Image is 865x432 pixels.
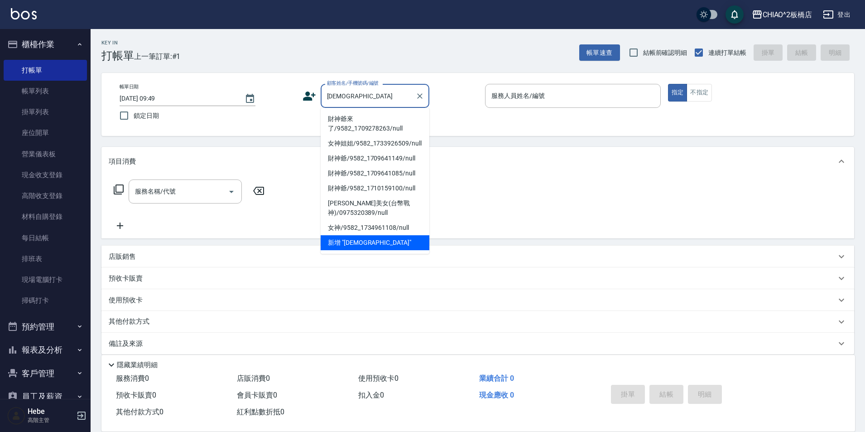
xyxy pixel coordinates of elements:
p: 隱藏業績明細 [117,360,158,370]
p: 高階主管 [28,416,74,424]
input: YYYY/MM/DD hh:mm [120,91,235,106]
li: 財神爺來了/9582_1709278263/null [321,112,429,136]
span: 現金應收 0 [479,391,514,399]
h5: Hebe [28,407,74,416]
a: 材料自購登錄 [4,206,87,227]
img: Person [7,407,25,425]
h3: 打帳單 [101,49,134,62]
p: 項目消費 [109,157,136,166]
li: 財神爺/9582_1710159100/null [321,181,429,196]
li: 財神爺/9582_1709641085/null [321,166,429,181]
a: 現金收支登錄 [4,165,87,185]
button: 櫃檯作業 [4,33,87,56]
button: 報表及分析 [4,338,87,362]
img: Logo [11,8,37,19]
a: 高階收支登錄 [4,185,87,206]
span: 連續打單結帳 [708,48,746,58]
li: 財神爺/9582_1709641149/null [321,151,429,166]
span: 上一筆訂單:#1 [134,51,181,62]
button: Clear [413,90,426,102]
span: 使用預收卡 0 [358,374,399,383]
label: 帳單日期 [120,83,139,90]
span: 業績合計 0 [479,374,514,383]
li: 新增 "[DEMOGRAPHIC_DATA]" [321,235,429,250]
button: 不指定 [687,84,712,102]
button: CHIAO^2板橋店 [748,5,816,24]
div: CHIAO^2板橋店 [763,9,812,20]
button: 員工及薪資 [4,385,87,408]
button: 指定 [668,84,687,102]
p: 備註及來源 [109,339,143,349]
span: 鎖定日期 [134,111,159,121]
button: Open [224,184,239,199]
div: 使用預收卡 [101,289,854,311]
li: [PERSON_NAME]美女(台幣戰神)/0975320389/null [321,196,429,220]
p: 預收卡販賣 [109,274,143,283]
a: 座位開單 [4,122,87,143]
a: 帳單列表 [4,81,87,102]
h2: Key In [101,40,134,46]
p: 店販銷售 [109,252,136,262]
span: 結帳前確認明細 [643,48,687,58]
button: save [726,5,744,24]
button: 客戶管理 [4,362,87,385]
a: 掛單列表 [4,102,87,122]
button: 登出 [819,6,854,23]
a: 現場電腦打卡 [4,269,87,290]
div: 項目消費 [101,147,854,176]
span: 預收卡販賣 0 [116,391,156,399]
label: 顧客姓名/手機號碼/編號 [327,80,379,87]
button: 預約管理 [4,315,87,339]
a: 營業儀表板 [4,144,87,165]
span: 其他付款方式 0 [116,408,163,416]
li: 女神姐姐/9582_1733926509/null [321,136,429,151]
div: 預收卡販賣 [101,267,854,289]
p: 使用預收卡 [109,296,143,305]
span: 扣入金 0 [358,391,384,399]
span: 會員卡販賣 0 [237,391,277,399]
button: Choose date, selected date is 2025-10-06 [239,88,261,110]
span: 店販消費 0 [237,374,270,383]
div: 備註及來源 [101,333,854,354]
li: 女神/9582_1734961108/null [321,220,429,235]
div: 其他付款方式 [101,311,854,333]
a: 每日結帳 [4,228,87,248]
a: 打帳單 [4,60,87,81]
p: 其他付款方式 [109,317,154,327]
button: 帳單速查 [579,44,620,61]
span: 服務消費 0 [116,374,149,383]
div: 店販銷售 [101,246,854,267]
a: 掃碼打卡 [4,290,87,311]
a: 排班表 [4,248,87,269]
span: 紅利點數折抵 0 [237,408,284,416]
